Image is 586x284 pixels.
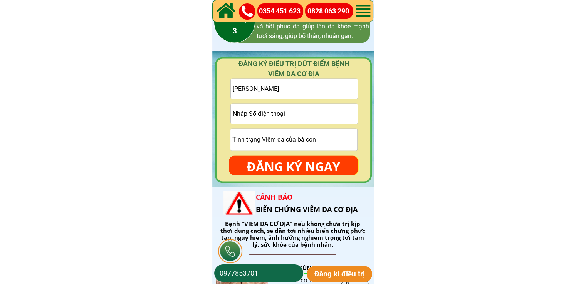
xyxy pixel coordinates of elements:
a: 0354 451 623 [259,6,304,17]
h4: ĐĂNG KÝ ĐIỀU TRỊ DỨT ĐIỂM BỆNH VIÊM DA CƠ ĐỊA [227,59,361,78]
h3: GIAI ĐOẠN 3 [196,14,274,37]
span: CẢNH BÁO [256,192,292,202]
input: Tình trạng Viêm da của bà con [230,129,357,150]
h2: BIẾN CHỨNG VIÊM DA CƠ ĐỊA [256,191,370,216]
a: 0828 063 290 [307,6,353,17]
p: ĐĂNG KÝ NGAY [229,155,358,178]
input: Số điện thoại [218,264,300,282]
input: Vui lòng nhập ĐÚNG SỐ ĐIỆN THOẠI [231,104,358,124]
div: Bệnh "VIÊM DA CƠ ĐỊA" nếu không chữa trị kịp thời đúng cách, sẽ dẫn tới nhiều biến chứng phức tạp... [219,220,367,248]
p: Đăng kí điều trị [307,266,373,282]
input: Họ và tên [231,79,358,99]
span: Nâng cao hệ miễn dịch, tăng độ đàn hồi và hồi phục da giúp làn da khỏe mạnh tươi sáng, giúp bổ th... [257,13,369,40]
